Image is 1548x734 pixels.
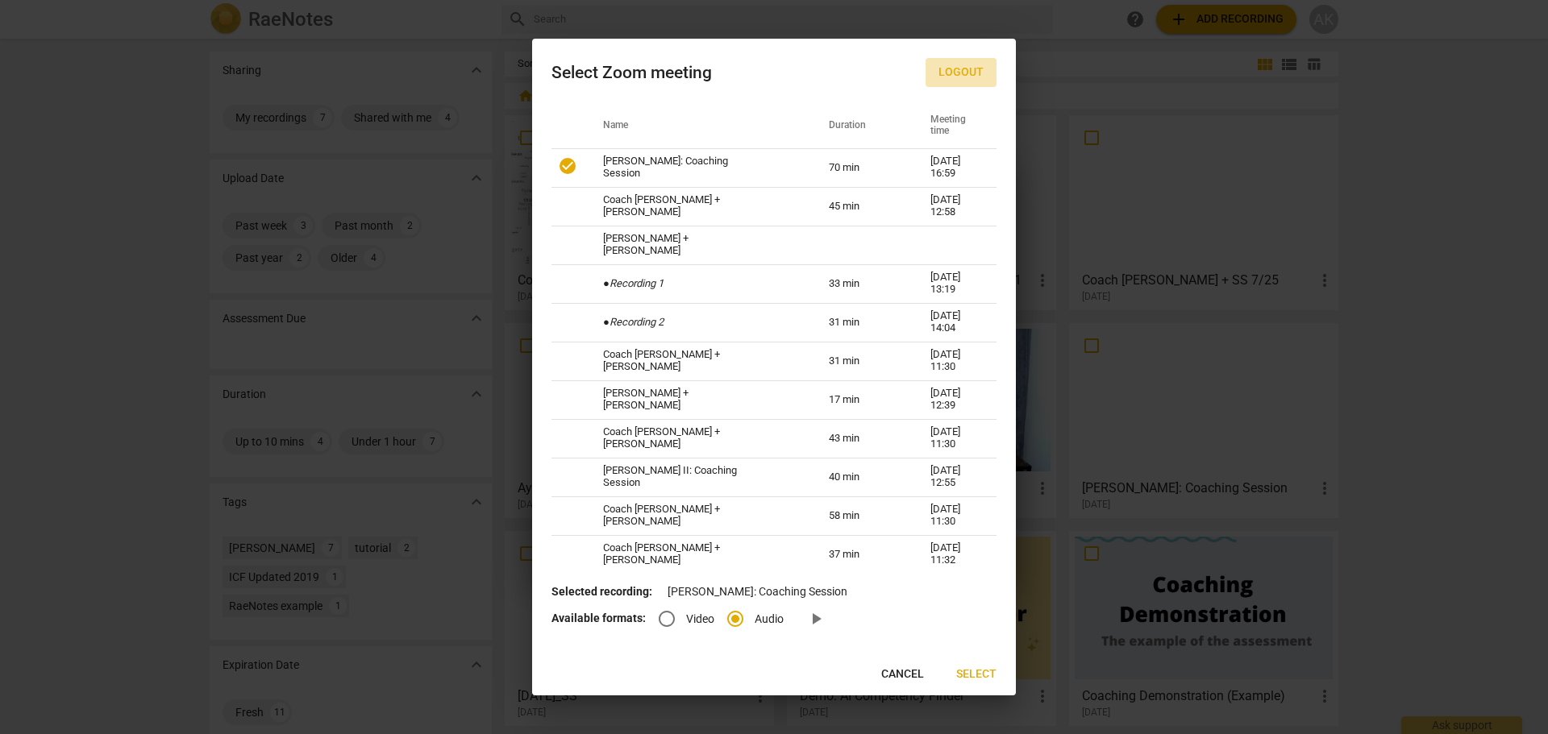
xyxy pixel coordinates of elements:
p: [PERSON_NAME]: Coaching Session [551,583,997,600]
td: Coach [PERSON_NAME] +[PERSON_NAME] [584,342,809,380]
span: Select [956,666,997,682]
div: Select Zoom meeting [551,63,712,83]
td: ● [584,303,809,342]
td: 45 min [809,187,911,226]
td: 40 min [809,458,911,496]
span: Cancel [881,666,924,682]
td: [DATE] 11:30 [911,342,997,380]
td: [DATE] 12:58 [911,187,997,226]
td: [DATE] 11:30 [911,419,997,458]
span: check_circle [558,156,577,176]
td: [PERSON_NAME] + [PERSON_NAME] [584,226,809,264]
td: [PERSON_NAME] II: Coaching Session [584,458,809,496]
th: Meeting time [911,103,997,148]
td: [DATE] 16:59 [911,148,997,187]
td: [PERSON_NAME]: Coaching Session [584,148,809,187]
td: 17 min [809,380,911,419]
td: [DATE] 11:32 [911,535,997,574]
td: 31 min [809,303,911,342]
td: 33 min [809,264,911,303]
span: play_arrow [806,609,826,628]
span: Video [686,611,714,628]
a: Preview [797,599,835,638]
td: [PERSON_NAME] + [PERSON_NAME] [584,380,809,419]
span: Audio [755,611,784,628]
td: 70 min [809,148,911,187]
span: Logout [938,64,984,81]
td: [DATE] 12:55 [911,458,997,496]
div: File type [659,612,797,624]
td: Coach [PERSON_NAME] + [PERSON_NAME] [584,535,809,574]
td: [DATE] 11:30 [911,496,997,535]
b: Selected recording: [551,585,652,598]
th: Duration [809,103,911,148]
td: [DATE] 14:04 [911,303,997,342]
td: 43 min [809,419,911,458]
td: Coach [PERSON_NAME] + [PERSON_NAME] [584,419,809,458]
b: Available formats: [551,612,646,624]
td: 31 min [809,342,911,380]
i: Recording 1 [610,277,664,289]
td: [DATE] 12:39 [911,380,997,419]
td: Coach [PERSON_NAME] + [PERSON_NAME] [584,496,809,535]
td: ● [584,264,809,303]
button: Cancel [868,660,937,689]
button: Logout [926,58,997,87]
th: Name [584,103,809,148]
button: Select [943,660,1009,689]
i: Recording 2 [610,316,664,328]
td: Coach [PERSON_NAME] + [PERSON_NAME] [584,187,809,226]
td: 37 min [809,535,911,574]
td: 58 min [809,496,911,535]
td: [DATE] 13:19 [911,264,997,303]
